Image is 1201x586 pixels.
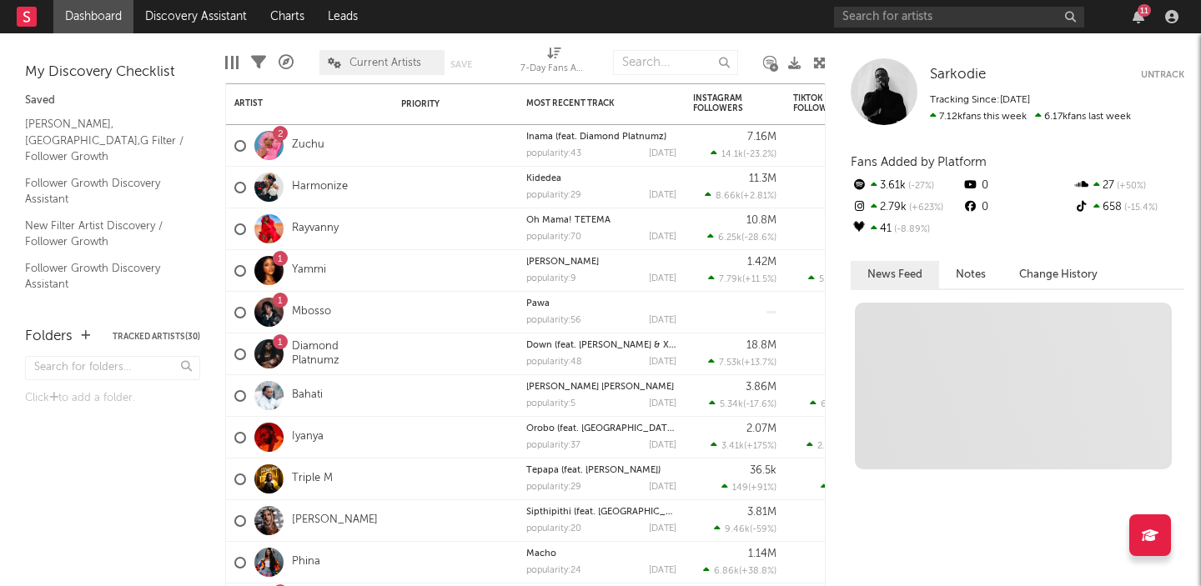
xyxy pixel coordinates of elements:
div: 3.81M [747,507,776,518]
span: 8.66k [716,192,741,201]
div: TikTok Followers [793,93,852,113]
div: 1.42M [747,257,776,268]
div: popularity: 70 [526,233,581,242]
div: ( ) [808,273,877,284]
a: Phina [292,555,320,569]
a: Sarkodie [930,67,986,83]
input: Search... [613,50,738,75]
div: Edit Columns [225,42,239,83]
a: [PERSON_NAME] [526,258,599,267]
div: [DATE] [649,316,676,325]
div: Inama (feat. Diamond Platnumz) [526,133,676,142]
span: 5.34k [720,400,743,409]
div: [DATE] [649,191,676,200]
div: 27 [1073,175,1184,197]
span: +175 % [746,442,774,451]
div: 7-Day Fans Added (7-Day Fans Added) [520,42,587,83]
div: 36.5k [750,465,776,476]
div: popularity: 5 [526,399,575,408]
div: Saved [25,91,200,111]
span: +38.8 % [741,567,774,576]
div: ( ) [707,232,776,243]
a: Follower Growth Discovery Assistant [25,174,183,208]
div: Macho [526,549,676,558]
div: popularity: 56 [526,316,581,325]
span: -27 % [906,182,934,191]
div: popularity: 37 [526,441,580,450]
span: 6.25k [718,233,741,243]
span: +2.81 % [743,192,774,201]
input: Search for folders... [25,356,200,380]
div: Sipthipithi (feat. Moozlie) [526,508,676,517]
span: +13.7 % [744,358,774,368]
div: Priority [401,99,468,109]
div: 0 [793,500,877,541]
div: Folders [25,327,73,347]
span: +50 % [1114,182,1146,191]
div: Instagram Followers [693,93,751,113]
span: 9.46k [725,525,750,534]
span: +11.5 % [745,275,774,284]
a: Pawa [526,299,550,308]
a: [PERSON_NAME],[GEOGRAPHIC_DATA],G Filter / Follower Growth [25,115,183,166]
div: 11 [1138,4,1151,17]
span: Current Artists [349,58,421,68]
div: [DATE] [649,149,676,158]
div: [DATE] [649,358,676,367]
a: Diamond Platnumz [292,340,384,368]
a: Harmonize [292,180,348,194]
div: ( ) [708,357,776,368]
div: [DATE] [649,441,676,450]
span: -15.4 % [1122,203,1158,213]
div: 3.86M [746,382,776,393]
div: 0 [793,208,877,249]
div: 0 [962,175,1073,197]
div: ( ) [705,190,776,201]
button: Notes [939,261,1003,288]
a: Follower Growth Discovery Assistant [25,259,183,293]
span: +623 % [907,203,943,213]
div: Click to add a folder. [25,388,200,408]
div: popularity: 9 [526,274,576,283]
div: [DATE] [649,566,676,575]
div: [DATE] [649,233,676,242]
a: Oh Mama! TETEMA [526,216,611,225]
div: 10.8M [746,215,776,226]
div: [DATE] [649,274,676,283]
span: 14.1k [721,150,743,159]
span: 6.17k fans last week [930,112,1131,122]
div: 0 [793,167,877,208]
button: News Feed [851,261,939,288]
span: Sarkodie [930,68,986,82]
a: Orobo (feat. [GEOGRAPHIC_DATA]) [526,424,678,433]
div: Oh Mama! TETEMA [526,216,676,225]
div: Pawa [526,299,676,308]
span: Fans Added by Platform [851,156,987,168]
div: Most Recent Track [526,98,651,108]
div: [DATE] [649,399,676,408]
span: 3.41k [721,442,744,451]
a: Yammi [292,263,326,278]
div: [DATE] [649,483,676,492]
a: Tepapa (feat. [PERSON_NAME]) [526,466,661,475]
div: ( ) [714,523,776,534]
div: 7.16M [747,132,776,143]
span: 7.12k fans this week [930,112,1027,122]
a: Macho [526,549,556,558]
a: Inama (feat. Diamond Platnumz) [526,133,666,142]
span: 7.79k [719,275,742,284]
div: ( ) [810,398,877,409]
div: popularity: 29 [526,483,581,492]
span: -28.6 % [744,233,774,243]
span: -23.2 % [746,150,774,159]
span: -17.6 % [746,400,774,409]
div: popularity: 29 [526,191,581,200]
button: Change History [1003,261,1114,288]
span: -8.89 % [892,225,930,234]
div: Orobo (feat. Shoday) [526,424,676,433]
a: Iyanya [292,430,324,444]
div: 0 [793,333,877,374]
div: A&R Pipeline [279,42,294,83]
a: Mbosso [292,305,331,319]
a: [PERSON_NAME] [PERSON_NAME] [526,383,674,392]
